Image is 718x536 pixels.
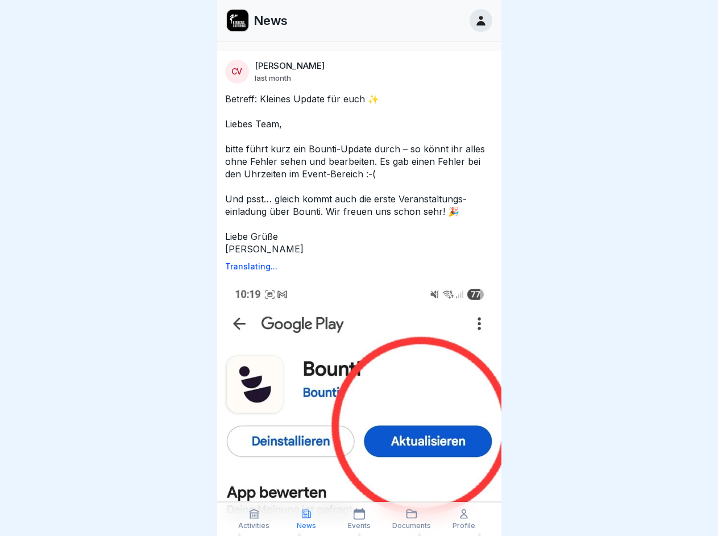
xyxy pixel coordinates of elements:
[255,73,291,82] p: last month
[225,262,493,271] p: Translating...
[255,61,325,71] p: [PERSON_NAME]
[453,522,475,530] p: Profile
[297,522,316,530] p: News
[392,522,431,530] p: Documents
[225,60,249,84] div: CV
[225,93,493,255] p: Betreff: Kleines Update für euch ✨ Liebes Team, bitte führt kurz ein Bounti-Update durch – so kön...
[254,13,288,28] p: News
[348,522,371,530] p: Events
[238,522,269,530] p: Activities
[227,10,248,31] img: ewxb9rjzulw9ace2na8lwzf2.png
